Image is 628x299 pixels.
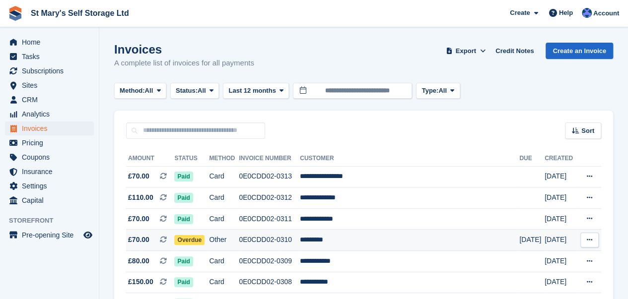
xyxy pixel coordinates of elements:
span: Pricing [22,136,81,150]
span: Invoices [22,121,81,135]
span: £150.00 [128,277,153,287]
span: All [145,86,153,96]
td: 0E0CDD02-0313 [239,166,300,187]
button: Status: All [170,83,219,99]
a: menu [5,121,94,135]
span: Account [593,8,619,18]
span: £110.00 [128,192,153,203]
a: Preview store [82,229,94,241]
span: £80.00 [128,256,149,266]
td: Card [209,272,239,293]
td: Card [209,251,239,272]
span: Tasks [22,50,81,63]
th: Amount [126,151,174,167]
span: Home [22,35,81,49]
span: £70.00 [128,214,149,224]
a: menu [5,150,94,164]
th: Invoice Number [239,151,300,167]
span: Paid [174,214,193,224]
td: Other [209,230,239,251]
a: menu [5,93,94,107]
td: [DATE] [545,187,577,209]
a: menu [5,64,94,78]
td: 0E0CDD02-0312 [239,187,300,209]
span: Insurance [22,165,81,179]
td: Card [209,166,239,187]
img: Matthew Keenan [582,8,592,18]
span: Overdue [174,235,205,245]
span: Help [559,8,573,18]
span: Paid [174,172,193,181]
a: menu [5,193,94,207]
a: menu [5,50,94,63]
span: All [438,86,447,96]
span: Paid [174,256,193,266]
td: [DATE] [545,208,577,230]
td: Card [209,187,239,209]
span: Paid [174,277,193,287]
span: £70.00 [128,171,149,181]
span: Method: [120,86,145,96]
th: Created [545,151,577,167]
td: [DATE] [545,166,577,187]
span: Capital [22,193,81,207]
a: menu [5,35,94,49]
span: All [198,86,206,96]
button: Last 12 months [223,83,289,99]
td: [DATE] [545,251,577,272]
button: Export [444,43,488,59]
span: Last 12 months [228,86,276,96]
td: Card [209,208,239,230]
span: CRM [22,93,81,107]
a: menu [5,136,94,150]
td: [DATE] [545,230,577,251]
a: Create an Invoice [546,43,613,59]
th: Due [519,151,545,167]
td: 0E0CDD02-0311 [239,208,300,230]
button: Method: All [114,83,166,99]
span: Paid [174,193,193,203]
h1: Invoices [114,43,254,56]
a: menu [5,107,94,121]
span: Type: [421,86,438,96]
span: Analytics [22,107,81,121]
a: menu [5,78,94,92]
td: [DATE] [519,230,545,251]
p: A complete list of invoices for all payments [114,58,254,69]
td: 0E0CDD02-0310 [239,230,300,251]
a: menu [5,179,94,193]
span: Coupons [22,150,81,164]
td: 0E0CDD02-0309 [239,251,300,272]
img: stora-icon-8386f47178a22dfd0bd8f6a31ec36ba5ce8667c1dd55bd0f319d3a0aa187defe.svg [8,6,23,21]
span: Settings [22,179,81,193]
a: menu [5,165,94,179]
a: Credit Notes [491,43,538,59]
span: Storefront [9,216,99,226]
button: Type: All [416,83,460,99]
th: Method [209,151,239,167]
span: Export [456,46,476,56]
span: Sort [581,126,594,136]
a: menu [5,228,94,242]
td: [DATE] [545,272,577,293]
span: Subscriptions [22,64,81,78]
th: Customer [300,151,519,167]
span: Sites [22,78,81,92]
span: Pre-opening Site [22,228,81,242]
th: Status [174,151,209,167]
span: Create [510,8,530,18]
a: St Mary's Self Storage Ltd [27,5,133,21]
span: Status: [176,86,198,96]
span: £70.00 [128,235,149,245]
td: 0E0CDD02-0308 [239,272,300,293]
